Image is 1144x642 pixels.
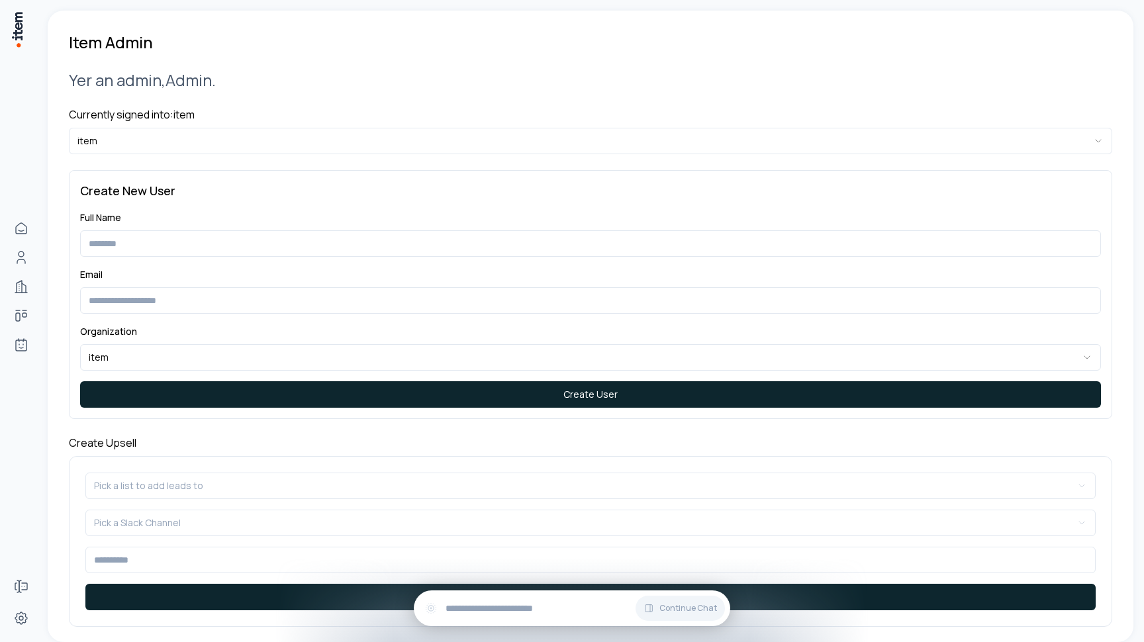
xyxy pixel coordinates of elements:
[80,181,1101,200] h3: Create New User
[636,596,725,621] button: Continue Chat
[659,603,717,614] span: Continue Chat
[69,435,1112,451] h4: Create Upsell
[80,325,137,338] label: Organization
[8,332,34,358] a: Agents
[8,215,34,242] a: Home
[69,107,1112,122] h4: Currently signed into: item
[85,584,1096,610] button: Send Message
[8,244,34,271] a: People
[8,573,34,600] a: Forms
[69,69,1112,91] h2: Yer an admin, Admin .
[8,605,34,631] a: Settings
[69,32,153,53] h1: Item Admin
[8,302,34,329] a: Deals
[80,268,103,281] label: Email
[11,11,24,48] img: Item Brain Logo
[80,381,1101,408] button: Create User
[414,590,730,626] div: Continue Chat
[8,273,34,300] a: Companies
[80,211,121,224] label: Full Name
